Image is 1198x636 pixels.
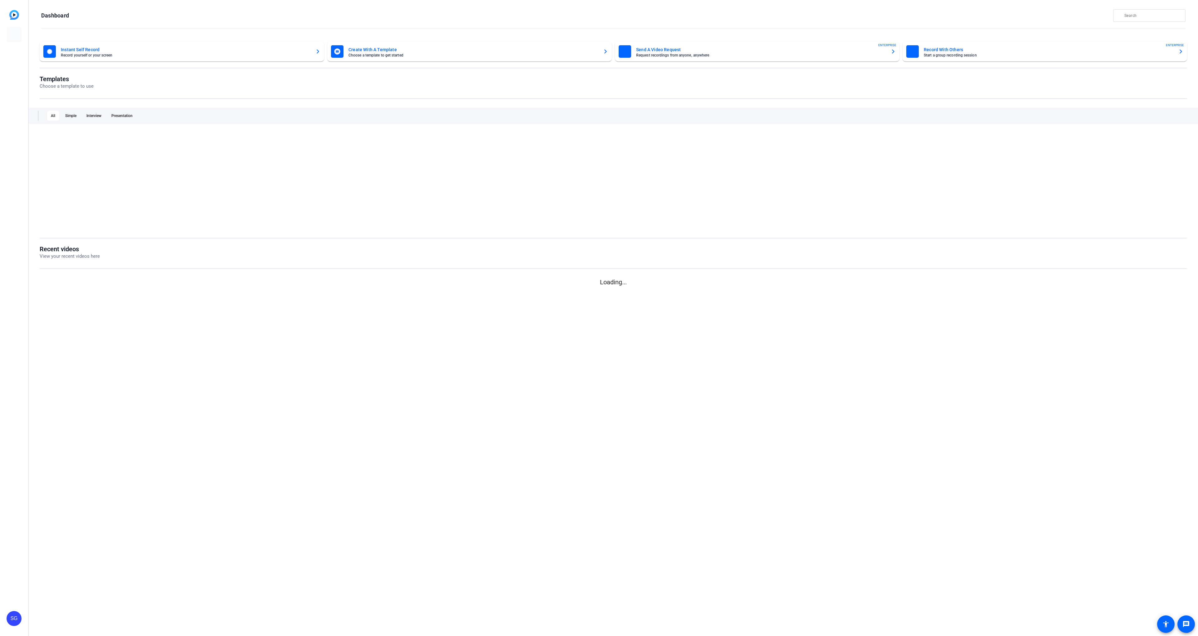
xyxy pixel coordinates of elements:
mat-icon: accessibility [1162,620,1170,628]
mat-card-title: Instant Self Record [61,46,310,53]
mat-card-subtitle: Start a group recording session [924,53,1173,57]
button: Instant Self RecordRecord yourself or your screen [40,42,324,61]
input: Search [1124,12,1181,19]
mat-card-subtitle: Choose a template to get started [348,53,598,57]
div: Presentation [108,111,136,121]
p: Loading... [40,277,1187,287]
button: Create With A TemplateChoose a template to get started [327,42,612,61]
button: Send A Video RequestRequest recordings from anyone, anywhereENTERPRISE [615,42,899,61]
div: All [47,111,59,121]
h1: Templates [40,75,94,83]
span: ENTERPRISE [878,43,896,47]
div: Simple [61,111,80,121]
h1: Dashboard [41,12,69,19]
mat-card-subtitle: Record yourself or your screen [61,53,310,57]
div: SG [7,611,22,626]
p: View your recent videos here [40,253,100,260]
h1: Recent videos [40,245,100,253]
mat-card-subtitle: Request recordings from anyone, anywhere [636,53,886,57]
img: blue-gradient.svg [9,10,19,20]
mat-card-title: Create With A Template [348,46,598,53]
button: Record With OthersStart a group recording sessionENTERPRISE [903,42,1187,61]
div: Interview [83,111,105,121]
mat-card-title: Send A Video Request [636,46,886,53]
span: ENTERPRISE [1166,43,1184,47]
mat-card-title: Record With Others [924,46,1173,53]
mat-icon: message [1182,620,1190,628]
p: Choose a template to use [40,83,94,90]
